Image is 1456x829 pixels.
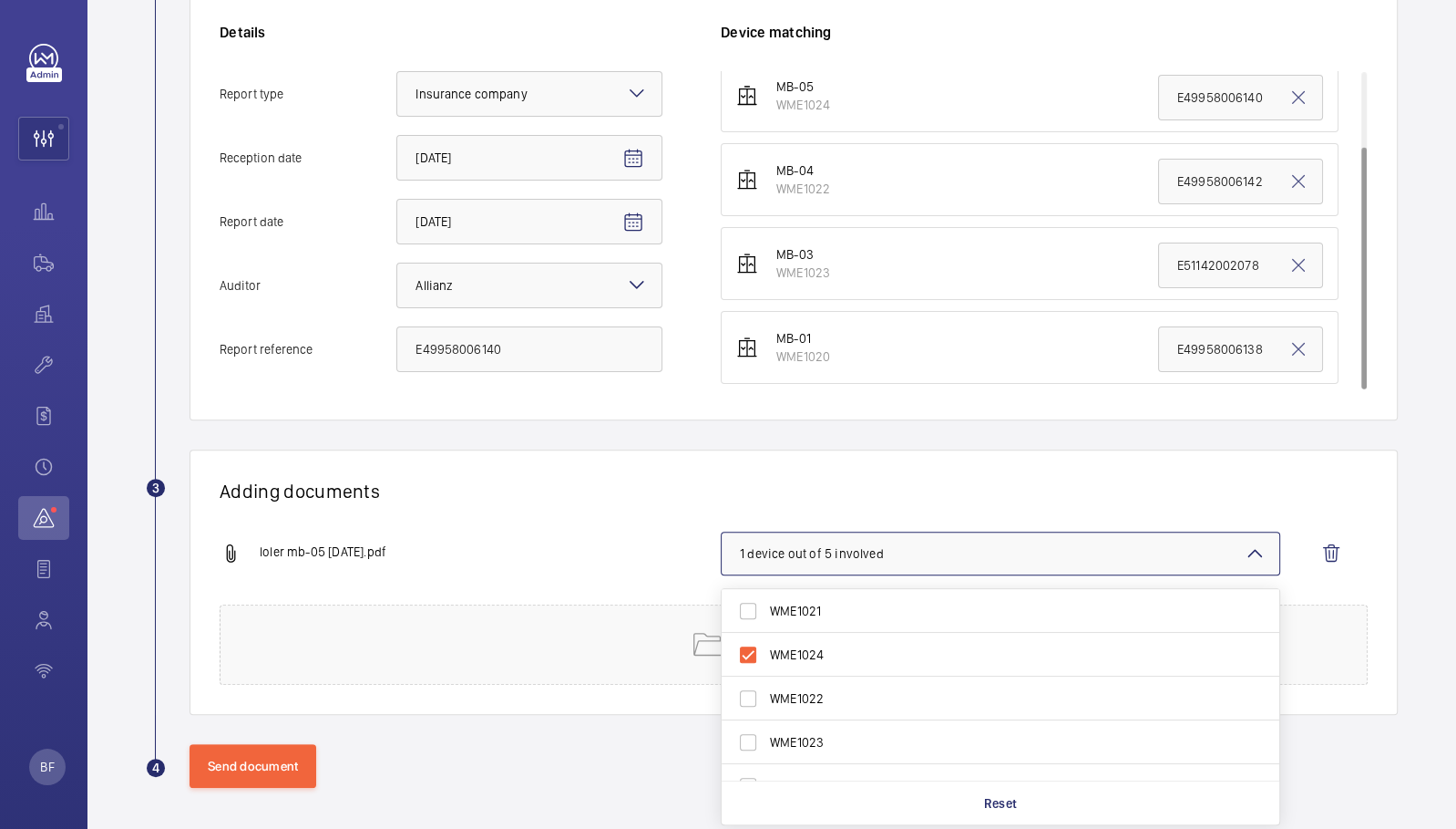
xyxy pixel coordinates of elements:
[770,733,1234,751] span: WME1023
[611,137,655,181] button: Open calendar
[776,245,830,264] div: MB-03
[147,759,165,777] div: 4
[736,85,758,107] img: elevator.svg
[415,278,453,293] span: Allianz
[190,744,316,788] button: Send document
[770,777,1234,795] span: WME1020
[721,532,1280,575] button: 1 device out of 5 involved
[220,151,396,164] span: Reception date
[776,180,830,198] div: WME1022
[40,758,54,776] p: BF
[396,135,662,181] input: Reception dateOpen calendar
[721,23,1368,42] h6: Device matching
[1158,159,1323,204] input: Ref. appearing on the document
[220,279,396,292] span: Auditor
[396,326,662,372] input: Report reference
[260,543,386,565] span: loler mb-05 [DATE].pdf
[776,96,830,114] div: WME1024
[1158,75,1323,120] input: Ref. appearing on the document
[220,88,396,100] span: Report type
[220,215,396,228] span: Report date
[776,161,830,180] div: MB-04
[770,646,1234,664] span: WME1024
[776,329,830,347] div: MB-01
[770,602,1234,620] span: WME1021
[1158,243,1323,288] input: Ref. appearing on the document
[736,169,758,191] img: elevator.svg
[415,87,527,101] span: Insurance company
[740,544,1261,563] span: 1 device out of 5 involved
[611,201,655,244] button: Open calendar
[220,343,396,356] span: Report reference
[220,480,1368,503] h1: Adding documents
[770,689,1234,708] span: WME1022
[220,23,662,42] h6: Details
[736,253,758,275] img: elevator.svg
[736,337,758,358] img: elevator.svg
[776,347,830,366] div: WME1020
[396,199,662,244] input: Report dateOpen calendar
[147,479,165,497] div: 3
[776,264,830,282] div: WME1023
[984,794,1018,813] p: Reset
[776,78,830,96] div: MB-05
[1158,326,1323,372] input: Ref. appearing on the document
